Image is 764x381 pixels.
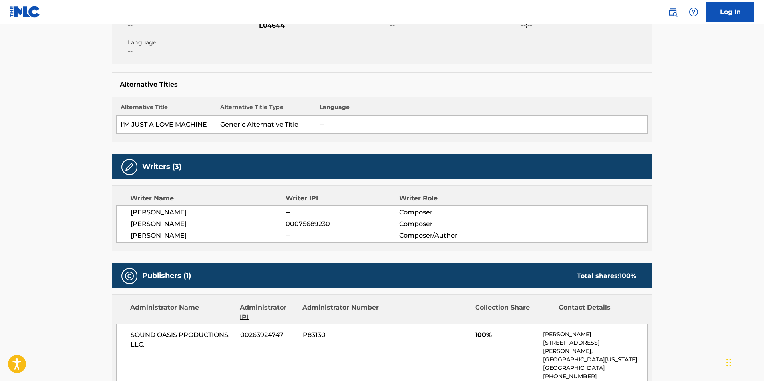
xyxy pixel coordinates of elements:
[130,303,234,322] div: Administrator Name
[128,21,257,30] span: --
[286,231,399,240] span: --
[577,271,636,281] div: Total shares:
[521,21,650,30] span: --:--
[686,4,702,20] div: Help
[475,303,553,322] div: Collection Share
[131,208,286,217] span: [PERSON_NAME]
[240,330,297,340] span: 00263924747
[142,162,181,171] h5: Writers (3)
[117,116,216,134] td: I'M JUST A LOVE MACHINE
[399,231,503,240] span: Composer/Author
[286,219,399,229] span: 00075689230
[131,231,286,240] span: [PERSON_NAME]
[142,271,191,280] h5: Publishers (1)
[543,364,647,372] p: [GEOGRAPHIC_DATA]
[689,7,698,17] img: help
[399,208,503,217] span: Composer
[10,6,40,18] img: MLC Logo
[706,2,754,22] a: Log In
[399,219,503,229] span: Composer
[665,4,681,20] a: Public Search
[125,162,134,172] img: Writers
[399,194,503,203] div: Writer Role
[543,372,647,381] p: [PHONE_NUMBER]
[390,21,519,30] span: --
[131,219,286,229] span: [PERSON_NAME]
[543,355,647,364] p: [GEOGRAPHIC_DATA][US_STATE]
[125,271,134,281] img: Publishers
[559,303,636,322] div: Contact Details
[724,343,764,381] iframe: Chat Widget
[475,330,537,340] span: 100%
[619,272,636,280] span: 100 %
[316,103,648,116] th: Language
[216,116,316,134] td: Generic Alternative Title
[543,339,647,355] p: [STREET_ADDRESS][PERSON_NAME],
[316,116,648,134] td: --
[128,38,257,47] span: Language
[131,330,234,349] span: SOUND OASIS PRODUCTIONS, LLC.
[286,208,399,217] span: --
[259,21,388,30] span: L04644
[128,47,257,56] span: --
[668,7,678,17] img: search
[130,194,286,203] div: Writer Name
[543,330,647,339] p: [PERSON_NAME]
[120,81,644,89] h5: Alternative Titles
[216,103,316,116] th: Alternative Title Type
[726,351,731,375] div: Drag
[286,194,400,203] div: Writer IPI
[303,330,380,340] span: P83130
[240,303,296,322] div: Administrator IPI
[302,303,380,322] div: Administrator Number
[117,103,216,116] th: Alternative Title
